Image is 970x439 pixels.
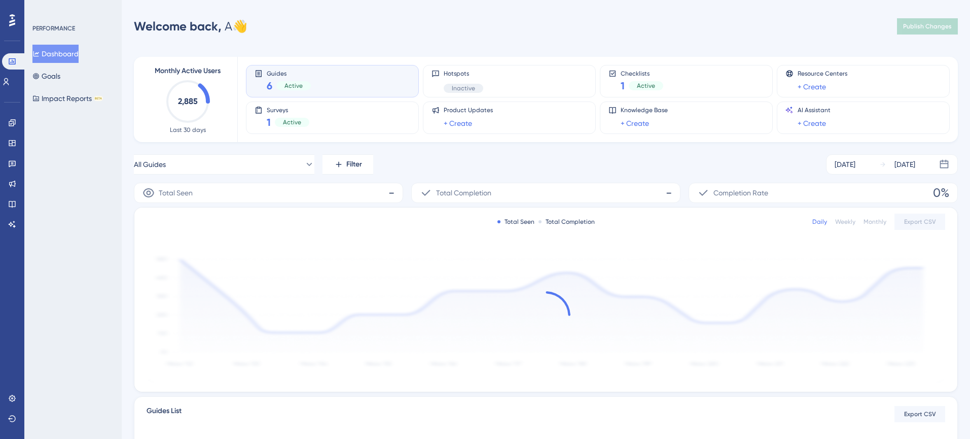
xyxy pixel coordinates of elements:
[798,81,826,93] a: + Create
[864,218,886,226] div: Monthly
[933,185,949,201] span: 0%
[267,70,311,77] span: Guides
[267,106,309,113] span: Surveys
[32,45,79,63] button: Dashboard
[903,22,952,30] span: Publish Changes
[178,96,198,106] text: 2,885
[346,158,362,171] span: Filter
[538,218,595,226] div: Total Completion
[835,158,855,171] div: [DATE]
[444,117,472,129] a: + Create
[147,405,182,423] span: Guides List
[436,187,491,199] span: Total Completion
[94,96,103,101] div: BETA
[134,154,314,175] button: All Guides
[798,106,831,114] span: AI Assistant
[666,185,672,201] span: -
[388,185,394,201] span: -
[621,117,649,129] a: + Create
[267,79,272,93] span: 6
[637,82,655,90] span: Active
[134,158,166,171] span: All Guides
[897,18,958,35] button: Publish Changes
[621,106,668,114] span: Knowledge Base
[134,19,222,33] span: Welcome back,
[322,154,373,175] button: Filter
[283,118,301,126] span: Active
[835,218,855,226] div: Weekly
[904,218,936,226] span: Export CSV
[155,65,221,77] span: Monthly Active Users
[894,214,945,230] button: Export CSV
[904,410,936,418] span: Export CSV
[284,82,303,90] span: Active
[452,84,475,92] span: Inactive
[444,106,493,114] span: Product Updates
[134,18,247,35] div: A 👋
[621,70,663,77] span: Checklists
[159,187,193,199] span: Total Seen
[798,117,826,129] a: + Create
[444,70,483,78] span: Hotspots
[32,67,60,85] button: Goals
[894,158,915,171] div: [DATE]
[798,70,847,78] span: Resource Centers
[32,24,75,32] div: PERFORMANCE
[32,89,103,108] button: Impact ReportsBETA
[812,218,827,226] div: Daily
[170,126,206,134] span: Last 30 days
[894,406,945,422] button: Export CSV
[267,115,271,129] span: 1
[497,218,534,226] div: Total Seen
[713,187,768,199] span: Completion Rate
[621,79,625,93] span: 1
